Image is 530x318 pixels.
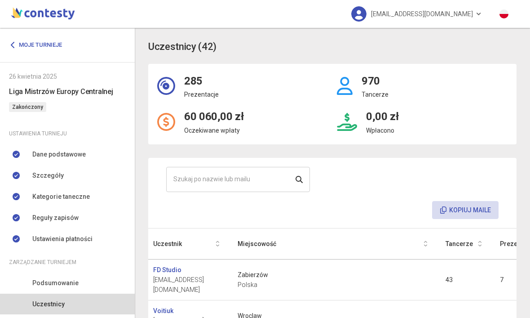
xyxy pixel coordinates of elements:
[366,125,398,135] p: Wpłacono
[238,270,428,280] span: Zabierzów
[153,265,181,275] a: FD Studio
[432,201,499,219] button: Kopiuj maile
[9,257,76,267] span: Zarządzanie turniejem
[184,90,219,99] p: Prezentacje
[32,234,93,244] span: Ustawienia płatności
[32,149,86,159] span: Dane podstawowe
[9,37,69,53] a: Moje turnieje
[9,86,126,97] h6: Liga Mistrzów Europy Centralnej
[437,228,491,260] th: Tancerze
[153,306,173,316] a: Voitiuk
[366,108,398,125] h2: 0,00 zł
[437,259,491,300] td: 43
[148,39,216,55] h3: Uczestnicy (42)
[184,108,244,125] h2: 60 060,00 zł
[229,228,437,260] th: Miejscowość
[371,4,473,23] span: [EMAIL_ADDRESS][DOMAIN_NAME]
[9,102,46,112] span: Zakończony
[238,280,428,290] span: Polska
[184,73,219,90] h2: 285
[362,73,389,90] h2: 970
[362,90,389,99] p: Tancerze
[9,129,126,139] div: Ustawienia turnieju
[32,170,64,180] span: Szczegóły
[144,228,229,260] th: Uczestnik
[32,299,65,309] span: Uczestnicy
[184,125,244,135] p: Oczekiwane wpłaty
[9,72,126,81] div: 26 kwietnia 2025
[32,278,79,288] span: Podsumowanie
[153,275,220,295] span: [EMAIL_ADDRESS][DOMAIN_NAME]
[32,192,90,202] span: Kategorie taneczne
[32,213,79,223] span: Reguły zapisów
